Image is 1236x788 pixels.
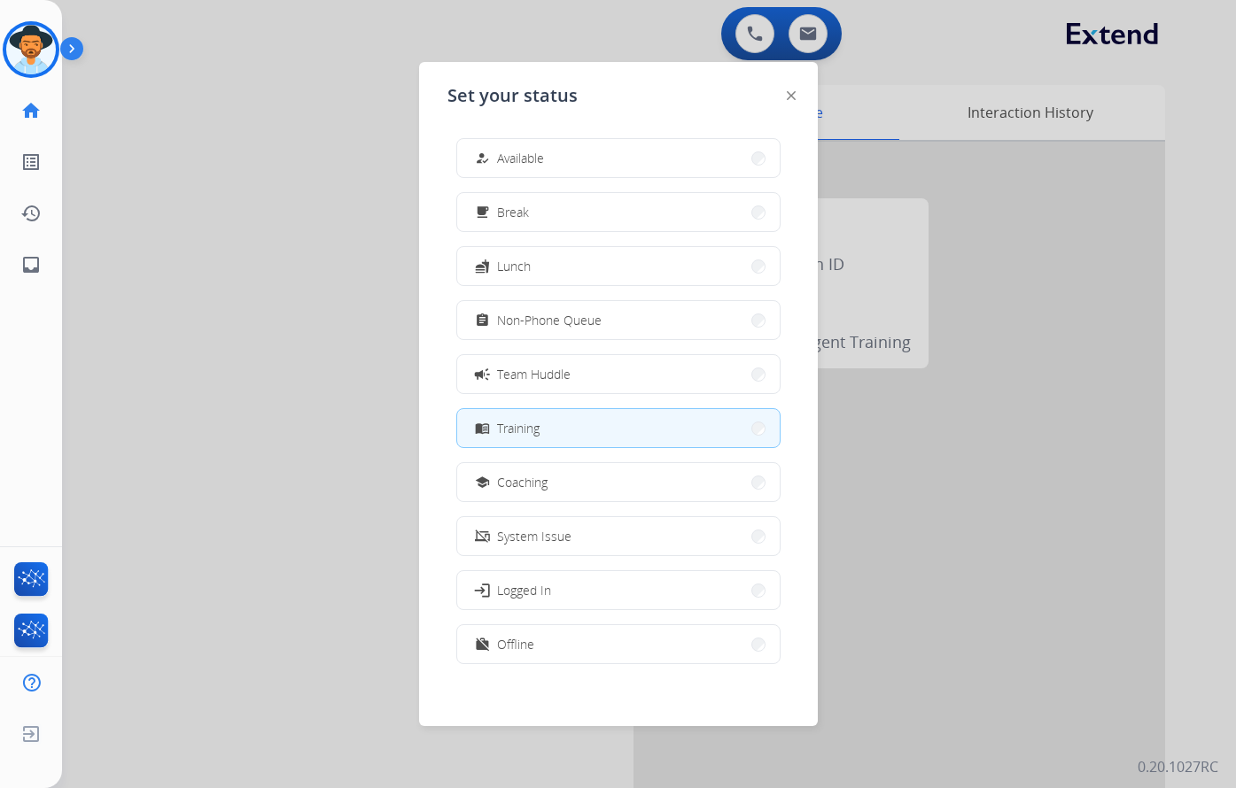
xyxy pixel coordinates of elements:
[497,419,540,437] span: Training
[497,149,544,167] span: Available
[497,257,531,275] span: Lunch
[474,259,489,274] mat-icon: fastfood
[497,311,602,329] span: Non-Phone Queue
[497,473,548,491] span: Coaching
[20,203,42,224] mat-icon: history
[472,365,490,382] mat-icon: campaign
[474,205,489,220] mat-icon: free_breakfast
[474,529,489,544] mat-icon: phonelink_off
[497,365,571,383] span: Team Huddle
[20,100,42,121] mat-icon: home
[457,247,780,285] button: Lunch
[457,463,780,501] button: Coaching
[20,151,42,173] mat-icon: list_alt
[474,475,489,490] mat-icon: school
[497,527,571,545] span: System Issue
[474,637,489,652] mat-icon: work_off
[457,409,780,447] button: Training
[457,571,780,609] button: Logged In
[457,355,780,393] button: Team Huddle
[457,301,780,339] button: Non-Phone Queue
[474,421,489,436] mat-icon: menu_book
[447,83,578,108] span: Set your status
[474,313,489,328] mat-icon: assignment
[457,193,780,231] button: Break
[474,151,489,166] mat-icon: how_to_reg
[472,581,490,599] mat-icon: login
[497,581,551,599] span: Logged In
[457,625,780,663] button: Offline
[457,517,780,555] button: System Issue
[20,254,42,275] mat-icon: inbox
[1138,756,1218,777] p: 0.20.1027RC
[787,91,796,100] img: close-button
[497,203,529,221] span: Break
[457,139,780,177] button: Available
[497,635,534,653] span: Offline
[6,25,56,74] img: avatar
